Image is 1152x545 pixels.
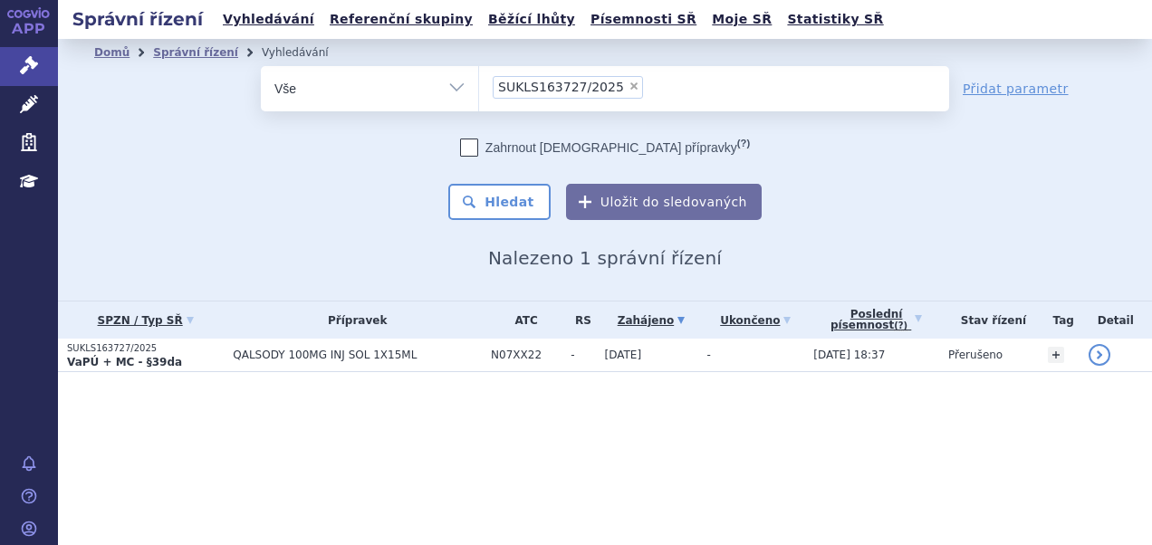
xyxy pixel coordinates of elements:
[604,308,697,333] a: Zahájeno
[67,308,224,333] a: SPZN / Typ SŘ
[585,7,702,32] a: Písemnosti SŘ
[491,349,562,361] span: N07XX22
[562,301,595,339] th: RS
[262,39,352,66] li: Vyhledávání
[94,46,130,59] a: Domů
[58,6,217,32] h2: Správní řízení
[67,342,224,355] p: SUKLS163727/2025
[448,184,551,220] button: Hledat
[67,356,182,368] strong: VaPÚ + MC - §39da
[153,46,238,59] a: Správní řízení
[324,7,478,32] a: Referenční skupiny
[488,247,722,269] span: Nalezeno 1 správní řízení
[894,320,907,331] abbr: (?)
[1048,347,1064,363] a: +
[737,138,750,149] abbr: (?)
[948,349,1003,361] span: Přerušeno
[233,349,482,361] span: QALSODY 100MG INJ SOL 1X15ML
[813,301,939,339] a: Poslednípísemnost(?)
[648,75,658,98] input: SUKLS163727/2025
[571,349,595,361] span: -
[629,81,639,91] span: ×
[939,301,1039,339] th: Stav řízení
[566,184,762,220] button: Uložit do sledovaných
[1039,301,1080,339] th: Tag
[482,301,562,339] th: ATC
[1080,301,1152,339] th: Detail
[782,7,888,32] a: Statistiky SŘ
[706,349,710,361] span: -
[224,301,482,339] th: Přípravek
[483,7,581,32] a: Běžící lhůty
[217,7,320,32] a: Vyhledávání
[706,7,777,32] a: Moje SŘ
[963,80,1069,98] a: Přidat parametr
[604,349,641,361] span: [DATE]
[706,308,804,333] a: Ukončeno
[1089,344,1110,366] a: detail
[813,349,885,361] span: [DATE] 18:37
[498,81,624,93] span: SUKLS163727/2025
[460,139,750,157] label: Zahrnout [DEMOGRAPHIC_DATA] přípravky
